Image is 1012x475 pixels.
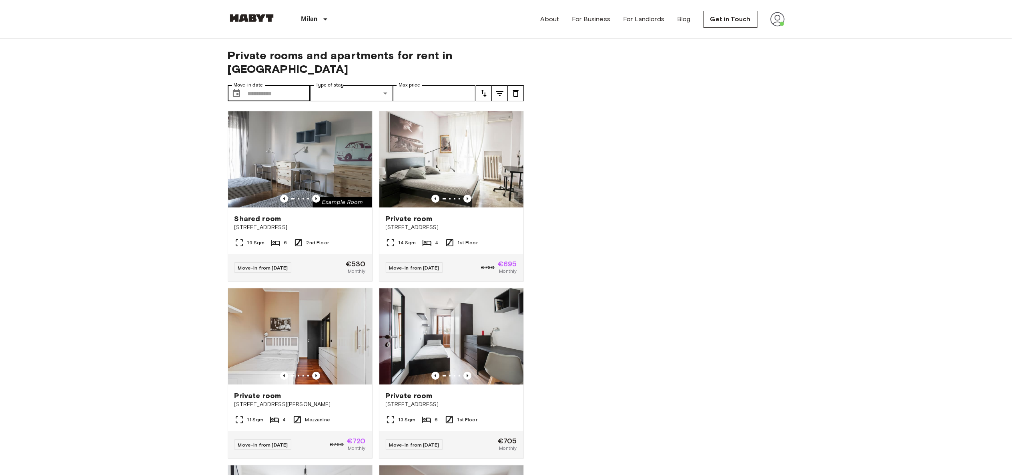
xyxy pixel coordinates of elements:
[228,111,373,282] a: Marketing picture of unit IT-14-029-003-04HPrevious imagePrevious imageShared room[STREET_ADDRESS...
[431,195,439,203] button: Previous image
[348,445,365,452] span: Monthly
[228,288,373,459] a: Marketing picture of unit IT-14-045-001-03HPrevious imagePrevious imagePrivate room[STREET_ADDRES...
[386,401,517,409] span: [STREET_ADDRESS]
[305,416,330,423] span: Mezzanine
[770,12,785,26] img: avatar
[283,416,286,423] span: 4
[463,372,471,380] button: Previous image
[307,239,329,246] span: 2nd Floor
[348,268,365,275] span: Monthly
[379,288,524,459] a: Marketing picture of unit IT-14-034-001-05HPrevious imagePrevious imagePrivate room[STREET_ADDRES...
[386,214,433,223] span: Private room
[481,264,495,271] span: €730
[316,82,344,89] label: Type of stay
[228,111,372,207] img: Marketing picture of unit IT-14-029-003-04H
[499,268,517,275] span: Monthly
[330,441,344,448] span: €760
[435,239,438,246] span: 4
[228,288,372,384] img: Marketing picture of unit IT-14-045-001-03H
[458,239,478,246] span: 1st Floor
[379,288,523,384] img: Marketing picture of unit IT-14-034-001-05H
[389,442,439,448] span: Move-in from [DATE]
[431,372,439,380] button: Previous image
[234,223,366,231] span: [STREET_ADDRESS]
[228,48,524,76] span: Private rooms and apartments for rent in [GEOGRAPHIC_DATA]
[399,239,416,246] span: 14 Sqm
[399,416,416,423] span: 13 Sqm
[312,195,320,203] button: Previous image
[347,437,366,445] span: €720
[703,11,757,28] a: Get in Touch
[677,14,691,24] a: Blog
[312,372,320,380] button: Previous image
[247,416,264,423] span: 11 Sqm
[280,372,288,380] button: Previous image
[463,195,471,203] button: Previous image
[386,391,433,401] span: Private room
[238,265,288,271] span: Move-in from [DATE]
[572,14,610,24] a: For Business
[508,85,524,101] button: tune
[346,260,366,268] span: €530
[435,416,438,423] span: 6
[541,14,559,24] a: About
[228,85,244,101] button: Choose date
[280,195,288,203] button: Previous image
[499,445,517,452] span: Monthly
[623,14,664,24] a: For Landlords
[399,82,420,89] label: Max price
[389,265,439,271] span: Move-in from [DATE]
[234,401,366,409] span: [STREET_ADDRESS][PERSON_NAME]
[301,14,318,24] p: Milan
[492,85,508,101] button: tune
[233,82,263,89] label: Move-in date
[457,416,477,423] span: 1st Floor
[386,223,517,231] span: [STREET_ADDRESS]
[234,214,281,223] span: Shared room
[498,437,517,445] span: €705
[498,260,517,268] span: €695
[379,111,523,207] img: Marketing picture of unit IT-14-022-001-03H
[379,111,524,282] a: Marketing picture of unit IT-14-022-001-03HPrevious imagePrevious imagePrivate room[STREET_ADDRES...
[476,85,492,101] button: tune
[238,442,288,448] span: Move-in from [DATE]
[228,14,276,22] img: Habyt
[234,391,281,401] span: Private room
[247,239,265,246] span: 19 Sqm
[284,239,287,246] span: 6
